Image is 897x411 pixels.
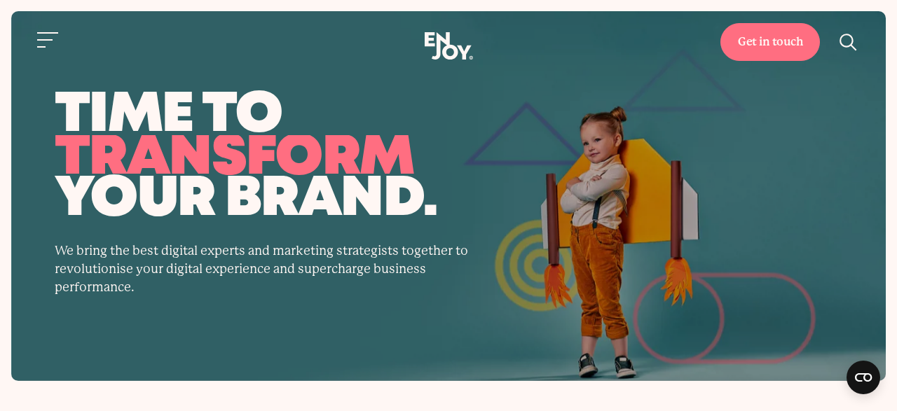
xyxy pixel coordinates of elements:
[720,23,820,61] a: Get in touch
[34,25,63,55] button: Site navigation
[847,361,880,394] button: Open CMP widget
[834,27,863,57] button: Site search
[55,242,475,296] p: We bring the best digital experts and marketing strategists together to revolutionise your digita...
[55,97,842,135] span: time to
[55,135,414,181] span: transform
[55,181,842,219] span: your brand.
